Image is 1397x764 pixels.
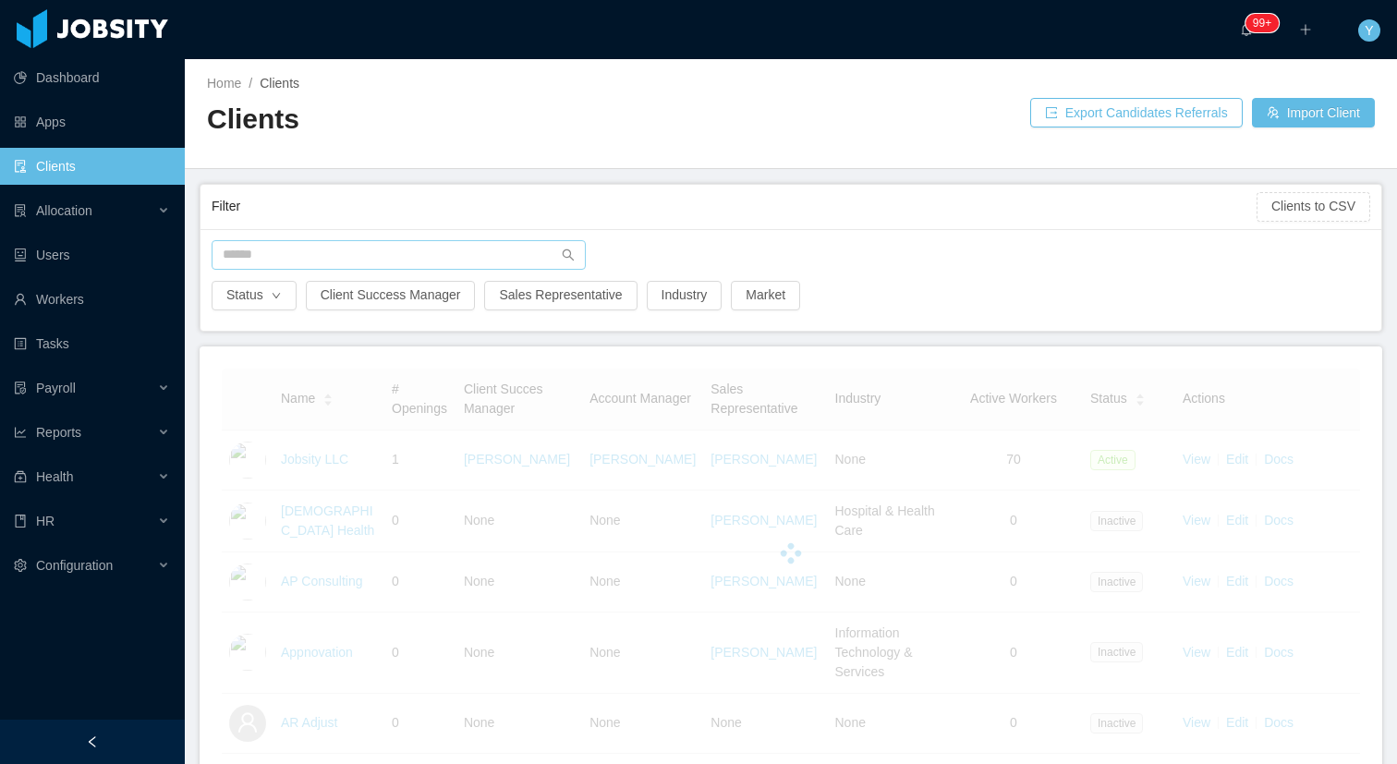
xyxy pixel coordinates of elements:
[1030,98,1243,127] button: icon: exportExport Candidates Referrals
[14,281,170,318] a: icon: userWorkers
[14,559,27,572] i: icon: setting
[1365,19,1373,42] span: Y
[306,281,476,310] button: Client Success Manager
[14,59,170,96] a: icon: pie-chartDashboard
[14,382,27,394] i: icon: file-protect
[36,381,76,395] span: Payroll
[14,204,27,217] i: icon: solution
[1299,23,1312,36] i: icon: plus
[14,148,170,185] a: icon: auditClients
[1240,23,1253,36] i: icon: bell
[1257,192,1370,222] button: Clients to CSV
[14,236,170,273] a: icon: robotUsers
[207,101,791,139] h2: Clients
[1245,14,1279,32] sup: 468
[36,558,113,573] span: Configuration
[212,281,297,310] button: Statusicon: down
[36,469,73,484] span: Health
[260,76,299,91] span: Clients
[731,281,800,310] button: Market
[14,426,27,439] i: icon: line-chart
[36,514,55,528] span: HR
[14,470,27,483] i: icon: medicine-box
[647,281,723,310] button: Industry
[36,203,92,218] span: Allocation
[14,103,170,140] a: icon: appstoreApps
[212,189,1257,224] div: Filter
[36,425,81,440] span: Reports
[1252,98,1375,127] button: icon: usergroup-addImport Client
[14,515,27,528] i: icon: book
[207,76,241,91] a: Home
[484,281,637,310] button: Sales Representative
[249,76,252,91] span: /
[562,249,575,261] i: icon: search
[14,325,170,362] a: icon: profileTasks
